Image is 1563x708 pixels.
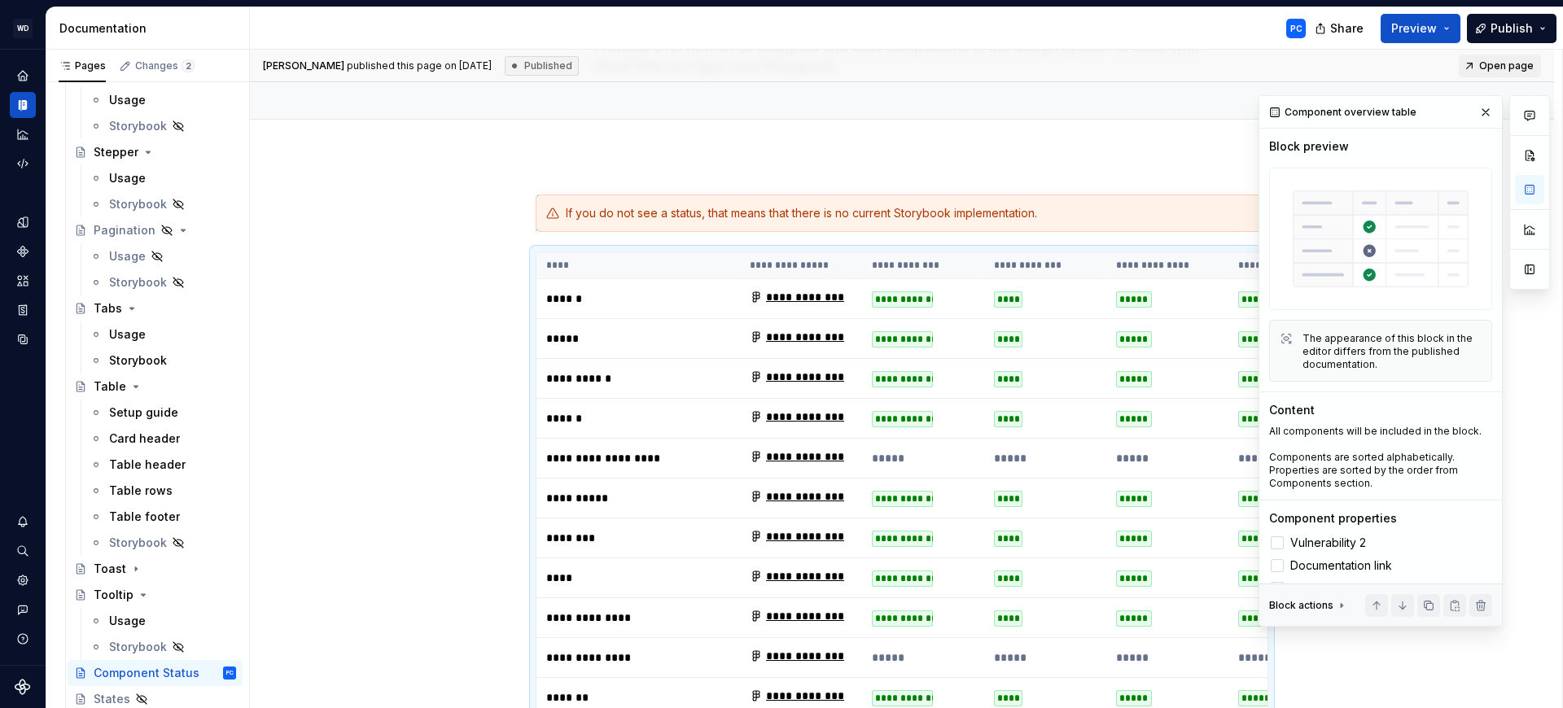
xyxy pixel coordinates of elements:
[94,691,130,707] div: States
[15,679,31,695] svg: Supernova Logo
[109,483,173,499] div: Table rows
[83,165,243,191] a: Usage
[68,217,243,243] a: Pagination
[109,248,146,264] div: Usage
[83,478,243,504] a: Table rows
[94,665,199,681] div: Component Status
[68,374,243,400] a: Table
[109,613,146,629] div: Usage
[68,556,243,582] a: Toast
[68,139,243,165] a: Stepper
[68,660,243,686] a: Component StatusPC
[109,639,167,655] div: Storybook
[109,170,146,186] div: Usage
[109,509,180,525] div: Table footer
[109,352,167,369] div: Storybook
[83,347,243,374] a: Storybook
[505,56,579,76] div: Published
[83,321,243,347] a: Usage
[83,113,243,139] a: Storybook
[83,243,243,269] a: Usage
[1290,22,1302,35] div: PC
[109,430,180,447] div: Card header
[94,587,134,603] div: Tooltip
[1491,20,1533,37] span: Publish
[1391,20,1437,37] span: Preview
[109,274,167,291] div: Storybook
[10,92,36,118] a: Documentation
[83,269,243,295] a: Storybook
[10,121,36,147] a: Analytics
[83,191,243,217] a: Storybook
[109,457,186,473] div: Table header
[10,268,36,294] a: Assets
[10,538,36,564] button: Search ⌘K
[10,567,36,593] a: Settings
[68,582,243,608] a: Tooltip
[10,509,36,535] button: Notifications
[1307,14,1374,43] button: Share
[109,92,146,108] div: Usage
[263,59,344,72] span: [PERSON_NAME]
[566,205,1258,221] div: If you do not see a status, that means that there is no current Storybook implementation.
[1330,20,1364,37] span: Share
[10,297,36,323] a: Storybook stories
[1459,55,1541,77] a: Open page
[94,378,126,395] div: Table
[10,63,36,89] a: Home
[3,11,42,46] button: WD
[182,59,195,72] span: 2
[1479,59,1534,72] span: Open page
[109,404,178,421] div: Setup guide
[83,452,243,478] a: Table header
[83,608,243,634] a: Usage
[83,87,243,113] a: Usage
[83,634,243,660] a: Storybook
[83,400,243,426] a: Setup guide
[135,59,195,72] div: Changes
[1467,14,1556,43] button: Publish
[13,19,33,38] div: WD
[10,326,36,352] a: Data sources
[94,300,122,317] div: Tabs
[10,238,36,264] a: Components
[10,597,36,623] button: Contact support
[94,222,155,238] div: Pagination
[226,665,234,681] div: PC
[68,295,243,321] a: Tabs
[109,196,167,212] div: Storybook
[83,504,243,530] a: Table footer
[1381,14,1460,43] button: Preview
[109,118,167,134] div: Storybook
[59,59,106,72] div: Pages
[83,530,243,556] a: Storybook
[59,20,243,37] div: Documentation
[94,144,138,160] div: Stepper
[94,561,126,577] div: Toast
[10,151,36,177] a: Code automation
[10,209,36,235] a: Design tokens
[83,426,243,452] a: Card header
[109,326,146,343] div: Usage
[109,535,167,551] div: Storybook
[263,59,492,72] span: published this page on [DATE]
